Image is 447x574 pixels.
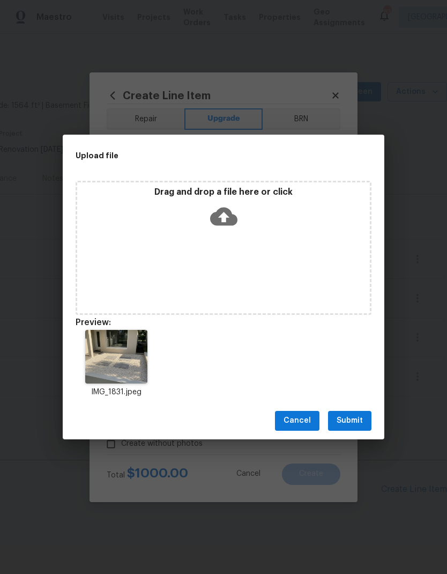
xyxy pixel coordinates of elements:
button: Cancel [275,411,319,431]
img: Z [85,330,147,384]
span: Submit [337,414,363,428]
p: Drag and drop a file here or click [77,187,370,198]
h2: Upload file [76,150,323,161]
p: IMG_1831.jpeg [76,387,157,398]
button: Submit [328,411,371,431]
span: Cancel [284,414,311,428]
